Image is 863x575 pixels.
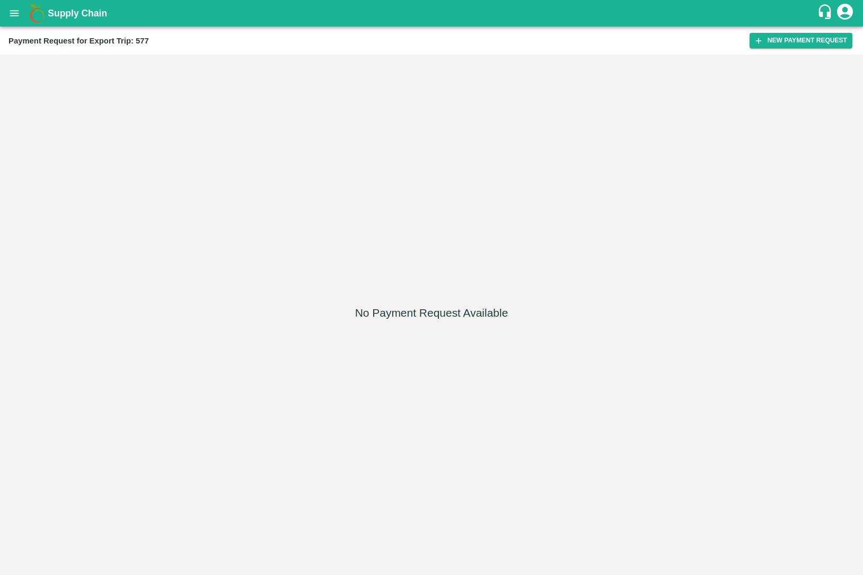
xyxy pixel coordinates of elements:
[2,1,27,25] button: open drawer
[750,33,852,48] button: New Payment Request
[48,6,817,21] a: Supply Chain
[835,2,855,24] div: account of current user
[8,37,149,45] b: Payment Request for Export Trip: 577
[817,4,835,23] div: customer-support
[27,3,48,24] img: logo
[48,8,107,19] b: Supply Chain
[355,306,508,320] h5: No Payment Request Available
